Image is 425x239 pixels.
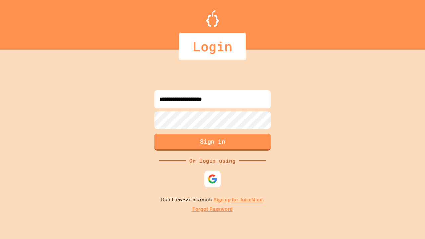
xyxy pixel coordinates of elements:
a: Sign up for JuiceMind. [214,196,264,203]
img: google-icon.svg [208,174,217,184]
iframe: chat widget [397,212,418,232]
iframe: chat widget [370,184,418,212]
button: Sign in [154,134,271,151]
div: Login [179,33,246,60]
a: Forgot Password [192,205,233,213]
div: Or login using [186,157,239,165]
p: Don't have an account? [161,196,264,204]
img: Logo.svg [206,10,219,27]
